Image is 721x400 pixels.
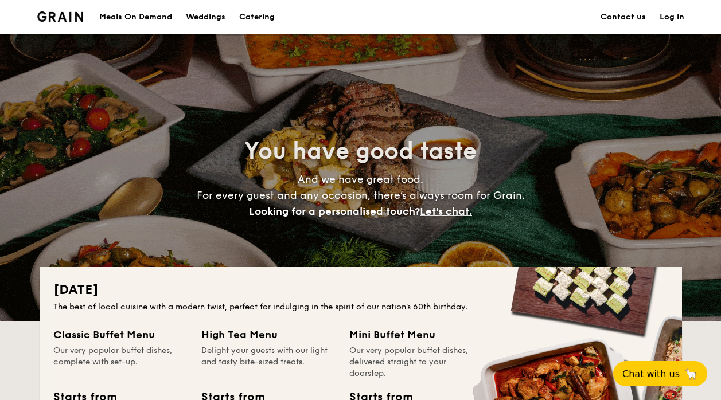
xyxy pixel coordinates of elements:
[37,11,84,22] a: Logotype
[349,327,484,343] div: Mini Buffet Menu
[197,173,525,218] span: And we have great food. For every guest and any occasion, there’s always room for Grain.
[53,301,668,313] div: The best of local cuisine with a modern twist, perfect for indulging in the spirit of our nation’...
[349,345,484,379] div: Our very popular buffet dishes, delivered straight to your doorstep.
[613,361,707,386] button: Chat with us🦙
[201,345,336,379] div: Delight your guests with our light and tasty bite-sized treats.
[37,11,84,22] img: Grain
[53,345,188,379] div: Our very popular buffet dishes, complete with set-up.
[53,327,188,343] div: Classic Buffet Menu
[244,138,477,165] span: You have good taste
[420,205,472,218] span: Let's chat.
[201,327,336,343] div: High Tea Menu
[684,367,698,381] span: 🦙
[622,368,680,379] span: Chat with us
[249,205,420,218] span: Looking for a personalised touch?
[53,281,668,299] h2: [DATE]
